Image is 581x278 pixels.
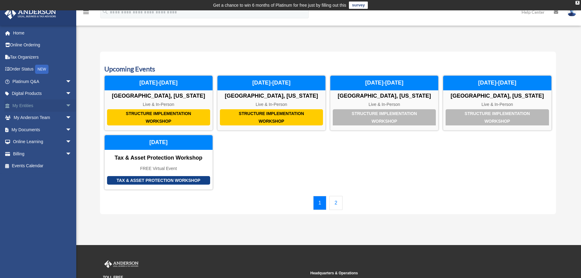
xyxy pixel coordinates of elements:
[66,99,78,112] span: arrow_drop_down
[213,2,346,9] div: Get a chance to win 6 months of Platinum for free just by filling out this
[349,2,368,9] a: survey
[4,39,81,51] a: Online Ordering
[333,109,436,125] div: Structure Implementation Workshop
[217,76,325,90] div: [DATE]-[DATE]
[4,88,81,100] a: Digital Productsarrow_drop_down
[220,109,323,125] div: Structure Implementation Workshop
[4,51,81,63] a: Tax Organizers
[567,8,576,16] img: User Pic
[4,124,81,136] a: My Documentsarrow_drop_down
[103,260,140,268] img: Anderson Advisors Platinum Portal
[4,27,81,39] a: Home
[443,93,551,99] div: [GEOGRAPHIC_DATA], [US_STATE]
[217,93,325,99] div: [GEOGRAPHIC_DATA], [US_STATE]
[217,75,326,131] a: Structure Implementation Workshop [GEOGRAPHIC_DATA], [US_STATE] Live & In-Person [DATE]-[DATE]
[443,75,551,131] a: Structure Implementation Workshop [GEOGRAPHIC_DATA], [US_STATE] Live & In-Person [DATE]-[DATE]
[105,135,213,150] div: [DATE]
[4,112,81,124] a: My Anderson Teamarrow_drop_down
[66,124,78,136] span: arrow_drop_down
[66,136,78,148] span: arrow_drop_down
[330,75,439,131] a: Structure Implementation Workshop [GEOGRAPHIC_DATA], [US_STATE] Live & In-Person [DATE]-[DATE]
[3,7,58,19] img: Anderson Advisors Platinum Portal
[4,160,78,172] a: Events Calendar
[330,93,438,99] div: [GEOGRAPHIC_DATA], [US_STATE]
[82,11,90,16] a: menu
[107,109,210,125] div: Structure Implementation Workshop
[66,148,78,160] span: arrow_drop_down
[66,88,78,100] span: arrow_drop_down
[310,270,514,276] small: Headquarters & Operations
[35,65,48,74] div: NEW
[4,75,81,88] a: Platinum Q&Aarrow_drop_down
[107,176,210,185] div: Tax & Asset Protection Workshop
[446,109,549,125] div: Structure Implementation Workshop
[104,64,552,74] h3: Upcoming Events
[576,1,579,5] div: close
[330,102,438,107] div: Live & In-Person
[66,75,78,88] span: arrow_drop_down
[105,76,213,90] div: [DATE]-[DATE]
[4,148,81,160] a: Billingarrow_drop_down
[105,93,213,99] div: [GEOGRAPHIC_DATA], [US_STATE]
[105,166,213,171] div: FREE Virtual Event
[105,155,213,161] div: Tax & Asset Protection Workshop
[66,112,78,124] span: arrow_drop_down
[105,102,213,107] div: Live & In-Person
[443,76,551,90] div: [DATE]-[DATE]
[443,102,551,107] div: Live & In-Person
[104,75,213,131] a: Structure Implementation Workshop [GEOGRAPHIC_DATA], [US_STATE] Live & In-Person [DATE]-[DATE]
[313,196,326,210] a: 1
[217,102,325,107] div: Live & In-Person
[104,135,213,190] a: Tax & Asset Protection Workshop Tax & Asset Protection Workshop FREE Virtual Event [DATE]
[329,196,343,210] a: 2
[4,63,81,76] a: Order StatusNEW
[330,76,438,90] div: [DATE]-[DATE]
[4,99,81,112] a: My Entitiesarrow_drop_down
[102,8,109,15] i: search
[4,136,81,148] a: Online Learningarrow_drop_down
[82,9,90,16] i: menu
